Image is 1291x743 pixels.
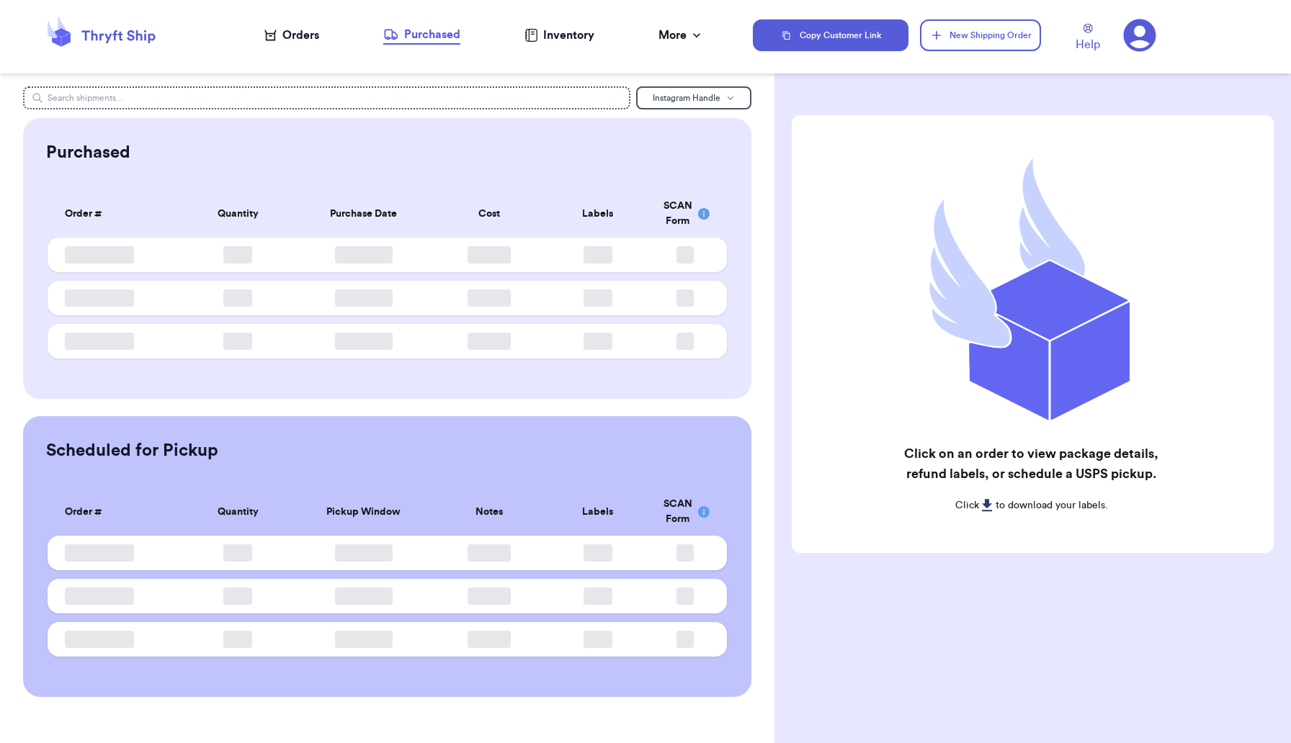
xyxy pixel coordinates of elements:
[636,86,751,109] button: Instagram Handle
[264,27,319,44] a: Orders
[895,498,1169,513] p: Click to download your labels.
[1076,36,1100,53] span: Help
[48,488,184,536] th: Order #
[920,19,1041,51] button: New Shipping Order
[23,86,630,109] input: Search shipments...
[895,443,1169,484] h2: Click on an order to view package details, refund labels, or schedule a USPS pickup.
[653,94,720,102] span: Instagram Handle
[292,488,435,536] th: Pickup Window
[46,439,218,462] h2: Scheduled for Pickup
[292,190,435,238] th: Purchase Date
[184,190,292,238] th: Quantity
[184,488,292,536] th: Quantity
[661,497,710,527] div: SCAN Form
[383,26,460,43] div: Purchased
[753,19,908,51] button: Copy Customer Link
[524,27,594,44] a: Inventory
[543,190,652,238] th: Labels
[435,190,544,238] th: Cost
[46,141,130,164] h2: Purchased
[661,199,710,229] div: SCAN Form
[658,27,704,44] div: More
[543,488,652,536] th: Labels
[435,488,544,536] th: Notes
[1076,24,1100,53] a: Help
[383,26,460,45] a: Purchased
[48,190,184,238] th: Order #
